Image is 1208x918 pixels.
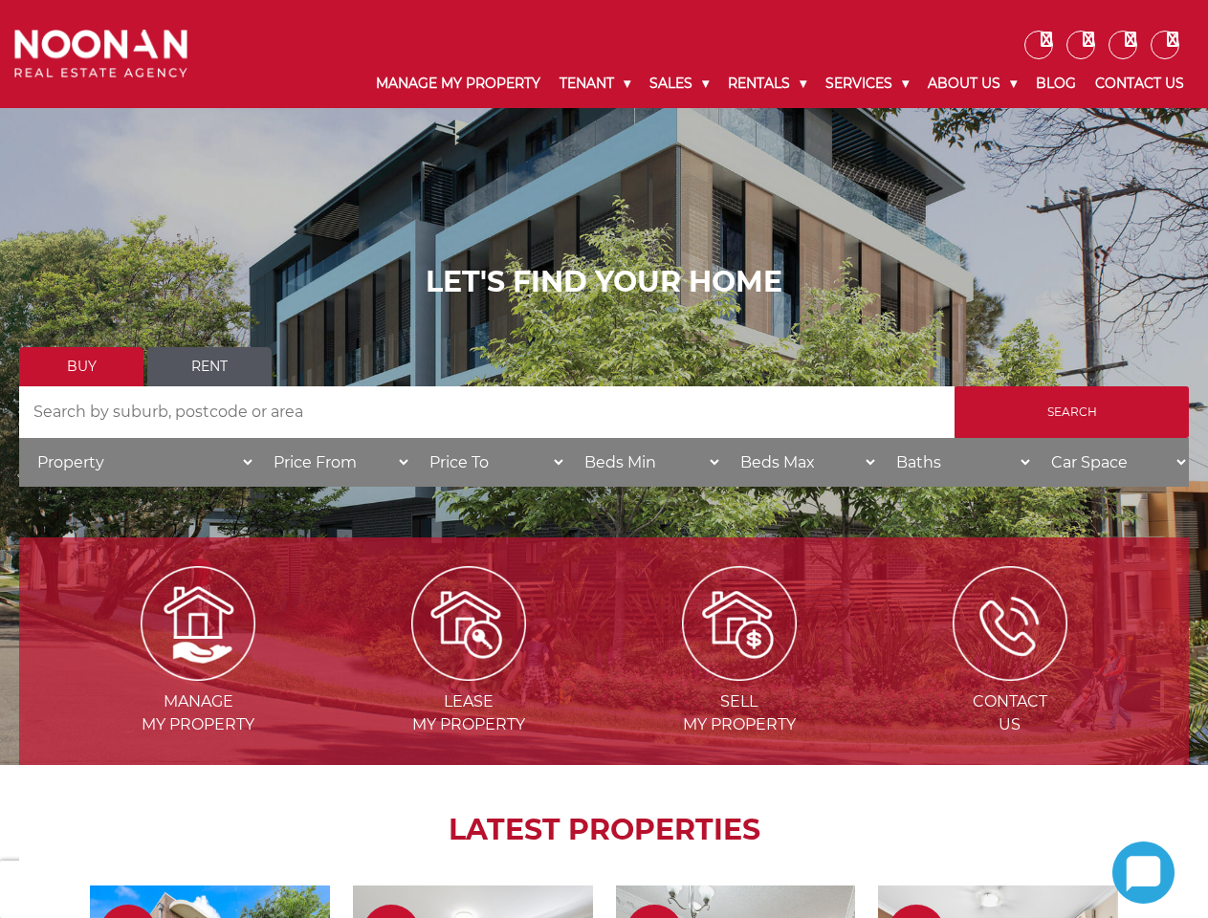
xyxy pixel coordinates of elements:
a: ContactUs [876,613,1143,733]
span: Lease my Property [336,690,603,736]
a: Sellmy Property [606,613,873,733]
a: Blog [1026,59,1086,108]
a: Rent [147,347,272,386]
input: Search [955,386,1189,438]
a: Tenant [550,59,640,108]
a: About Us [918,59,1026,108]
h1: LET'S FIND YOUR HOME [19,265,1189,299]
span: Contact Us [876,690,1143,736]
span: Sell my Property [606,690,873,736]
a: Sales [640,59,718,108]
a: Buy [19,347,143,386]
a: Contact Us [1086,59,1194,108]
a: Managemy Property [65,613,332,733]
img: Sell my property [682,566,797,681]
h2: LATEST PROPERTIES [67,813,1141,847]
img: Noonan Real Estate Agency [14,30,187,77]
span: Manage my Property [65,690,332,736]
input: Search by suburb, postcode or area [19,386,955,438]
a: Rentals [718,59,816,108]
a: Manage My Property [366,59,550,108]
img: ICONS [953,566,1067,681]
a: Leasemy Property [336,613,603,733]
a: Services [816,59,918,108]
img: Manage my Property [141,566,255,681]
img: Lease my property [411,566,526,681]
